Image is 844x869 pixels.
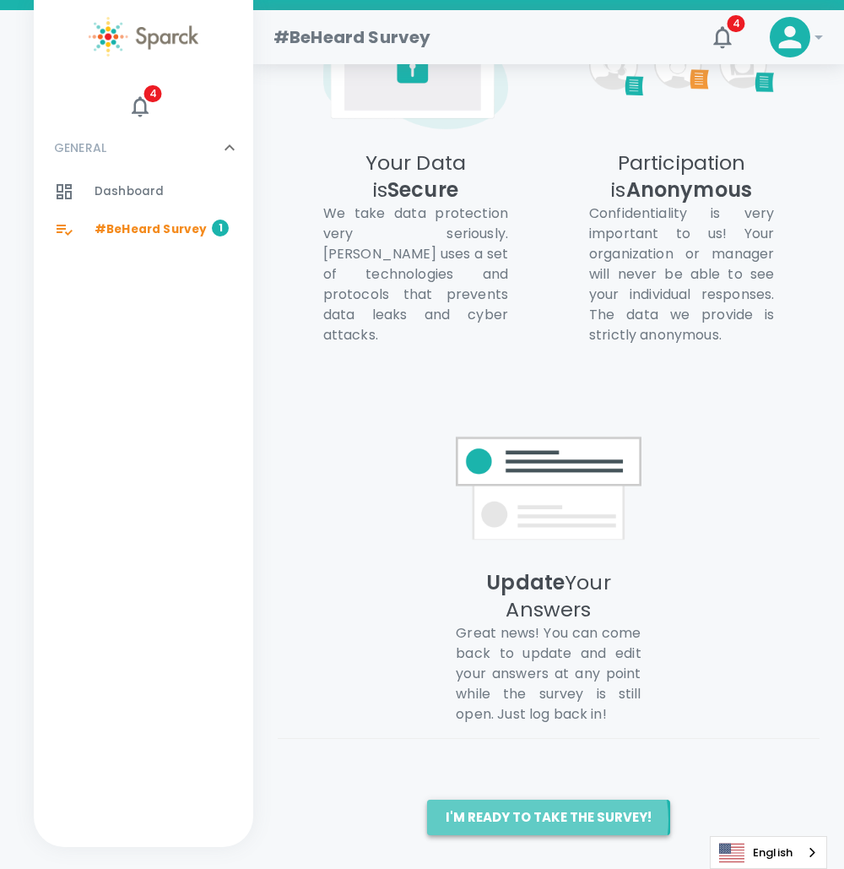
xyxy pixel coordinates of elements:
[95,183,164,200] span: Dashboard
[589,204,774,345] p: Confidentiality is very important to us! Your organization or manager will never be able to see y...
[34,173,253,210] a: Dashboard
[427,800,670,835] button: I'm ready to take the survey!
[456,623,641,725] p: Great news! You can come back to update and edit your answers at any point while the survey is st...
[589,6,774,129] img: [object Object]
[95,221,207,238] span: #BeHeard Survey
[589,149,774,204] h5: Participation is
[456,426,641,550] img: [object Object]
[710,836,827,869] div: Language
[54,139,106,156] p: GENERAL
[456,569,641,623] h5: Your Answers
[89,17,198,57] img: Sparck logo
[728,15,745,32] span: 4
[273,24,430,51] h1: #BeHeard Survey
[212,220,229,236] span: 1
[323,6,508,129] img: [object Object]
[486,568,565,596] span: Update
[710,836,827,869] aside: Language selected: English
[711,837,826,868] a: English
[124,90,156,122] button: 4
[144,85,162,102] span: 4
[34,17,253,57] a: Sparck logo
[34,211,253,248] a: #BeHeard Survey1
[34,173,253,255] div: GENERAL
[702,17,743,57] button: 4
[387,176,458,204] span: Secure
[323,149,508,204] h5: Your Data is
[323,204,508,345] p: We take data protection very seriously. [PERSON_NAME] uses a set of technologies and protocols th...
[34,122,253,173] div: GENERAL
[626,176,752,204] span: Anonymous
